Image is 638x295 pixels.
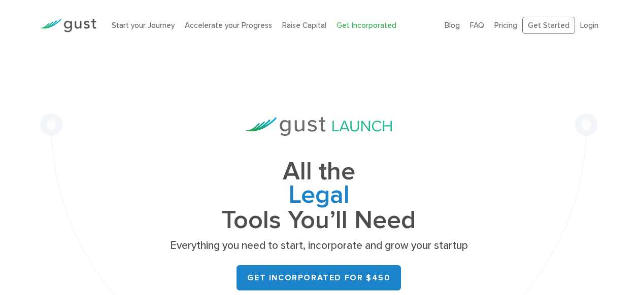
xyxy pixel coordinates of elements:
[445,21,460,30] a: Blog
[166,239,471,253] p: Everything you need to start, incorporate and grow your startup
[282,21,326,30] a: Raise Capital
[185,21,272,30] a: Accelerate your Progress
[237,265,401,290] a: Get Incorporated for $450
[494,21,517,30] a: Pricing
[337,21,396,30] a: Get Incorporated
[522,17,575,34] a: Get Started
[246,117,392,136] img: Gust Launch Logo
[166,160,471,232] h1: All the Tools You’ll Need
[580,21,598,30] a: Login
[112,21,175,30] a: Start your Journey
[40,19,96,32] img: Gust Logo
[166,183,471,209] span: Legal
[470,21,484,30] a: FAQ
